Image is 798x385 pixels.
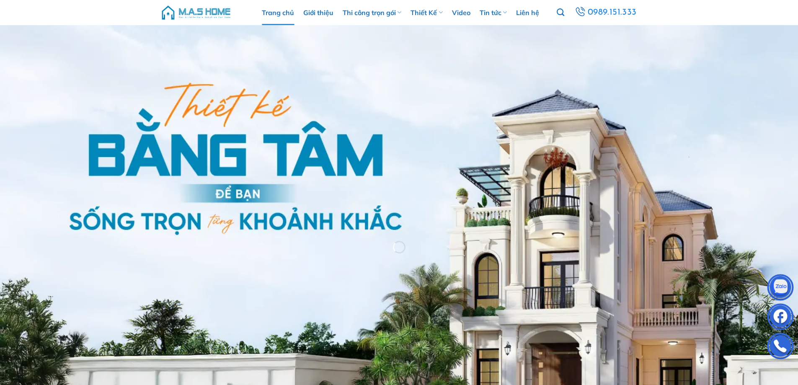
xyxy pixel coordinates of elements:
img: Zalo [768,276,793,301]
a: Tìm kiếm [557,4,564,21]
img: Facebook [768,305,793,331]
span: 0989.151.333 [588,5,637,20]
a: 0989.151.333 [573,5,638,20]
img: Phone [768,335,793,360]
